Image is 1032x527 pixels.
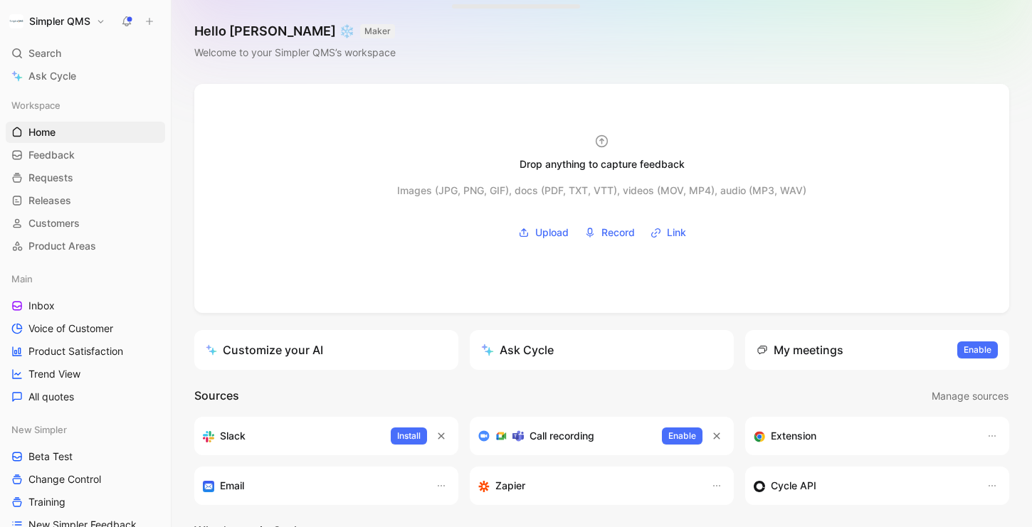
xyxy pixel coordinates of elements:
h3: Cycle API [771,477,816,494]
span: Home [28,125,56,139]
h1: Simpler QMS [29,15,90,28]
span: Search [28,45,61,62]
span: Enable [668,429,696,443]
div: Customize your AI [206,341,323,358]
span: Feedback [28,148,75,162]
button: Link [646,222,691,243]
h2: Sources [194,387,239,405]
button: Install [391,427,427,445]
div: Images (JPG, PNG, GIF), docs (PDF, TXT, VTT), videos (MOV, MP4), audio (MP3, WAV) [397,182,806,199]
div: My meetings [757,341,843,358]
img: Simpler QMS [9,14,23,28]
span: Enable [964,343,991,357]
span: Upload [535,224,569,241]
div: Ask Cycle [481,341,554,358]
span: Training [28,495,65,509]
div: Capture feedback from thousands of sources with Zapier (survey results, recordings, sheets, etc). [478,477,697,494]
span: All quotes [28,390,74,404]
div: Welcome to your Simpler QMS’s workspace [194,44,396,61]
a: Customers [6,213,165,234]
button: Ask Cycle [470,330,734,370]
a: Home [6,122,165,143]
h3: Slack [220,427,246,445]
button: Manage sources [931,387,1009,405]
h3: Call recording [530,427,594,445]
span: Voice of Customer [28,321,113,336]
span: Inbox [28,299,55,313]
h1: Hello [PERSON_NAME] ❄️ [194,23,396,40]
span: Trend View [28,367,80,381]
a: Releases [6,190,165,211]
a: Product Satisfaction [6,341,165,362]
div: Drop anything to capture feedback [520,156,685,173]
div: Search [6,43,165,64]
a: Ask Cycle [6,65,165,87]
button: Enable [662,427,702,445]
span: Record [601,224,635,241]
button: MAKER [360,24,395,38]
div: Forward emails to your feedback inbox [203,477,421,494]
div: Workspace [6,95,165,116]
span: Main [11,272,33,286]
button: Record [579,222,640,243]
span: Install [397,429,421,443]
a: Beta Test [6,446,165,467]
a: Inbox [6,295,165,316]
div: Sync customers & send feedback from custom sources. Get inspired by our favorite use case [754,477,972,494]
div: Capture feedback from anywhere on the web [754,427,972,445]
h3: Extension [771,427,816,445]
button: Upload [513,222,574,243]
a: Training [6,491,165,513]
a: All quotes [6,386,165,408]
a: Customize your AI [194,330,458,370]
span: Requests [28,171,73,185]
span: Manage sources [932,388,1009,405]
span: Workspace [11,98,60,112]
span: New Simpler [11,422,67,437]
a: Feedback [6,144,165,166]
span: Product Areas [28,239,96,253]
a: Product Areas [6,235,165,257]
a: Voice of Customer [6,318,165,339]
span: Ask Cycle [28,68,76,85]
div: MainInboxVoice of CustomerProduct SatisfactionTrend ViewAll quotes [6,268,165,408]
button: Enable [957,341,998,358]
span: Beta Test [28,449,73,464]
span: Releases [28,193,71,208]
a: Requests [6,167,165,188]
button: Simpler QMSSimpler QMS [6,11,109,31]
span: Change Control [28,472,101,486]
div: New Simpler [6,419,165,440]
span: Customers [28,216,80,230]
h3: Zapier [495,477,525,494]
h3: Email [220,477,244,494]
a: Change Control [6,469,165,490]
div: Main [6,268,165,289]
div: Sync your customers, send feedback and get updates in Slack [203,427,379,445]
span: Product Satisfaction [28,344,123,358]
a: Trend View [6,363,165,385]
span: Link [667,224,686,241]
div: Record & transcribe meetings from Zoom, Meet & Teams. [478,427,651,445]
